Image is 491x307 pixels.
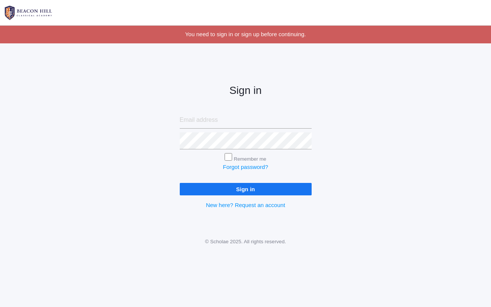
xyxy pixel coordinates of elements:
label: Remember me [234,156,266,162]
a: Forgot password? [223,164,268,170]
input: Email address [180,112,312,129]
a: New here? Request an account [206,202,285,208]
h2: Sign in [180,85,312,97]
input: Sign in [180,183,312,195]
